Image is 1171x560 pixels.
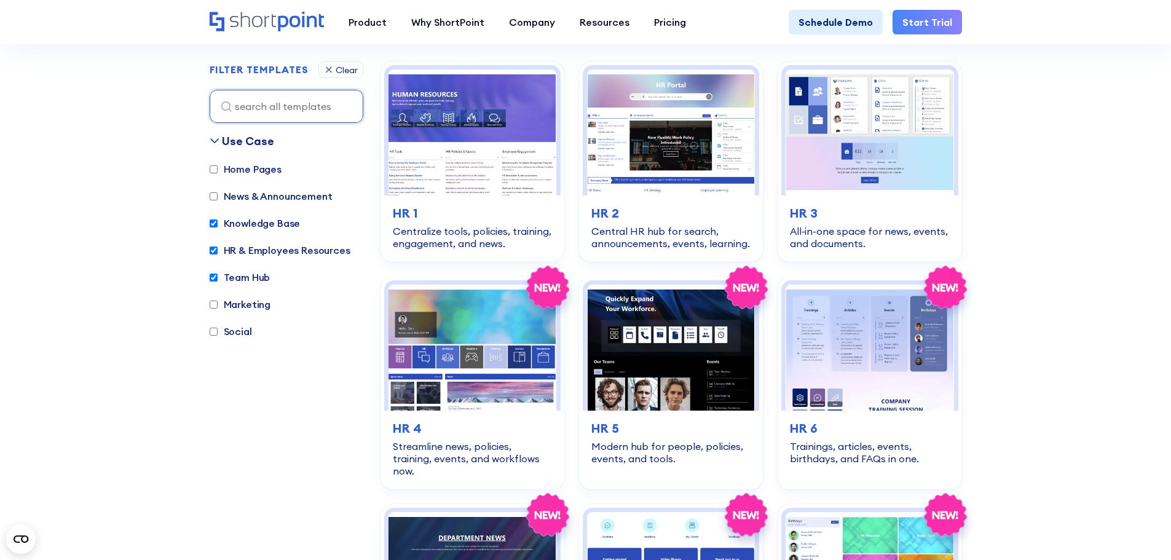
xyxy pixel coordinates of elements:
label: HR & Employees Resources [210,243,350,258]
label: Social [210,324,252,339]
img: HR 5 – Human Resource Template: Modern hub for people, policies, events, and tools. [587,285,755,411]
a: HR 1 – Human Resources Template: Centralize tools, policies, training, engagement, and news.HR 1C... [380,61,564,262]
img: HR 4 – SharePoint HR Intranet Template: Streamline news, policies, training, events, and workflow... [388,285,556,411]
img: HR 1 – Human Resources Template: Centralize tools, policies, training, engagement, and news. [388,69,556,195]
div: Streamline news, policies, training, events, and workflows now. [393,440,552,477]
label: Marketing [210,297,271,312]
a: Company [497,10,567,34]
input: Knowledge Base [210,219,218,227]
div: All‑in‑one space for news, events, and documents. [790,225,949,250]
iframe: Chat Widget [1110,501,1171,560]
input: search all templates [210,90,363,123]
div: Central HR hub for search, announcements, events, learning. [591,225,751,250]
a: Home [210,12,324,33]
h3: HR 3 [790,204,949,223]
label: Knowledge Base [210,216,301,231]
a: HR 6 – HR SharePoint Site Template: Trainings, articles, events, birthdays, and FAQs in one.HR 6T... [778,277,961,489]
h3: HR 2 [591,204,751,223]
input: Home Pages [210,165,218,173]
div: Pricing [654,15,686,30]
input: Marketing [210,301,218,309]
img: HR 2 - HR Intranet Portal: Central HR hub for search, announcements, events, learning. [587,69,755,195]
div: Company [509,15,555,30]
div: Clear [336,66,358,74]
h3: HR 6 [790,419,949,438]
button: Open CMP widget [6,524,36,554]
h3: HR 4 [393,419,552,438]
img: HR 3 – HR Intranet Template: All‑in‑one space for news, events, and documents. [786,69,953,195]
div: Resources [580,15,629,30]
img: HR 6 – HR SharePoint Site Template: Trainings, articles, events, birthdays, and FAQs in one. [786,285,953,411]
div: Trainings, articles, events, birthdays, and FAQs in one. [790,440,949,465]
h3: HR 5 [591,419,751,438]
div: Product [349,15,387,30]
a: Why ShortPoint [399,10,497,34]
div: Centralize tools, policies, training, engagement, and news. [393,225,552,250]
a: HR 3 – HR Intranet Template: All‑in‑one space for news, events, and documents.HR 3All‑in‑one spac... [778,61,961,262]
a: HR 4 – SharePoint HR Intranet Template: Streamline news, policies, training, events, and workflow... [380,277,564,489]
div: Use Case [222,133,274,149]
input: HR & Employees Resources [210,246,218,254]
label: Team Hub [210,270,270,285]
a: Pricing [642,10,698,34]
a: Schedule Demo [789,10,883,34]
a: Resources [567,10,642,34]
a: HR 2 - HR Intranet Portal: Central HR hub for search, announcements, events, learning.HR 2Central... [579,61,763,262]
h2: FILTER TEMPLATES [210,65,309,76]
input: News & Announcement [210,192,218,200]
a: Start Trial [893,10,962,34]
label: News & Announcement [210,189,333,203]
a: HR 5 – Human Resource Template: Modern hub for people, policies, events, and tools.HR 5Modern hub... [579,277,763,489]
label: Home Pages [210,162,282,176]
input: Team Hub [210,274,218,282]
div: Modern hub for people, policies, events, and tools. [591,440,751,465]
input: Social [210,328,218,336]
div: Why ShortPoint [411,15,484,30]
a: Product [336,10,399,34]
h3: HR 1 [393,204,552,223]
